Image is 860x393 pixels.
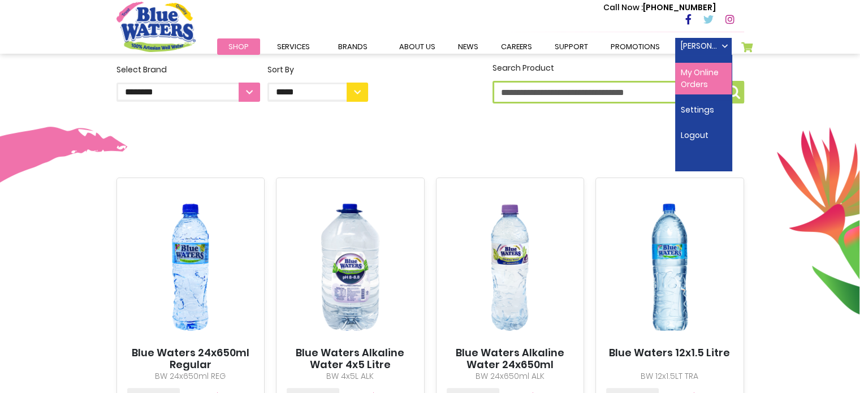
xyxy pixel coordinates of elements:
[267,64,368,76] div: Sort By
[675,38,732,55] a: [PERSON_NAME]
[447,188,574,347] img: Blue Waters Alkaline Water 24x650ml Regular
[492,62,744,103] label: Search Product
[447,347,574,383] a: Blue Waters Alkaline Water 24x650ml Regular
[490,38,543,55] a: careers
[492,81,744,103] input: Search Product
[338,41,368,52] span: Brands
[277,41,310,52] span: Services
[603,2,643,13] span: Call Now :
[447,370,574,382] p: BW 24x650ml ALK
[287,370,414,382] p: BW 4x5L ALK
[447,38,490,55] a: News
[723,81,744,103] button: Search Product
[127,347,254,371] a: Blue Waters 24x650ml Regular
[287,188,414,347] img: Blue Waters Alkaline Water 4x5 Litre
[127,188,254,347] img: Blue Waters 24x650ml Regular
[606,188,733,347] img: Blue Waters 12x1.5 Litre
[609,347,730,359] a: Blue Waters 12x1.5 Litre
[543,38,599,55] a: support
[727,85,740,99] img: search-icon.png
[675,126,732,145] a: Logout
[599,38,671,55] a: Promotions
[606,370,733,382] p: BW 12x1.5LT TRA
[127,370,254,382] p: BW 24x650ml REG
[675,100,732,120] a: Settings
[603,2,716,14] p: [PHONE_NUMBER]
[675,63,732,94] a: My Online Orders
[267,83,368,102] select: Sort By
[287,347,414,371] a: Blue Waters Alkaline Water 4x5 Litre
[116,83,260,102] select: Select Brand
[116,64,260,102] label: Select Brand
[228,41,249,52] span: Shop
[116,2,196,51] a: store logo
[388,38,447,55] a: about us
